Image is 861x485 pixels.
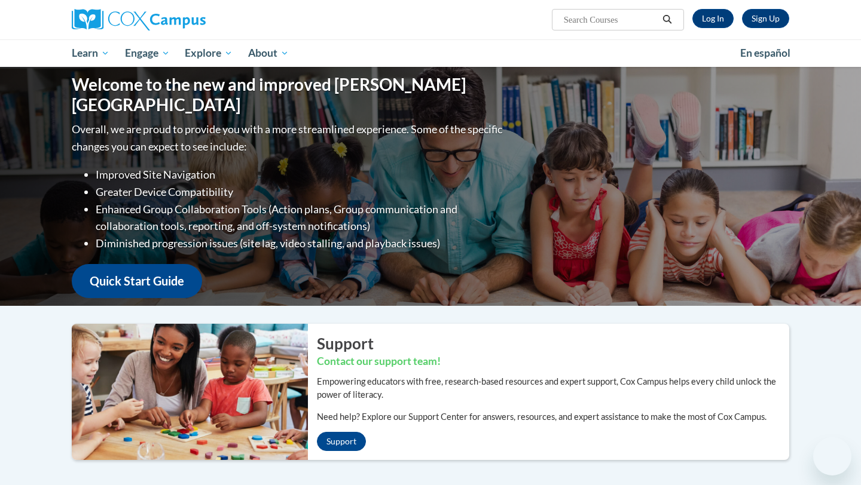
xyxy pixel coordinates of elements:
[317,410,789,423] p: Need help? Explore our Support Center for answers, resources, and expert assistance to make the m...
[125,46,170,60] span: Engage
[96,166,505,183] li: Improved Site Navigation
[177,39,240,67] a: Explore
[317,375,789,401] p: Empowering educators with free, research-based resources and expert support, Cox Campus helps eve...
[317,432,366,451] a: Support
[96,183,505,201] li: Greater Device Compatibility
[185,46,233,60] span: Explore
[740,47,790,59] span: En español
[72,9,206,30] img: Cox Campus
[317,354,789,369] h3: Contact our support team!
[732,41,798,66] a: En español
[248,46,289,60] span: About
[692,9,734,28] a: Log In
[117,39,178,67] a: Engage
[563,13,658,27] input: Search Courses
[63,324,308,460] img: ...
[54,39,807,67] div: Main menu
[96,235,505,252] li: Diminished progression issues (site lag, video stalling, and playback issues)
[658,13,676,27] button: Search
[72,121,505,155] p: Overall, we are proud to provide you with a more streamlined experience. Some of the specific cha...
[240,39,297,67] a: About
[72,75,505,115] h1: Welcome to the new and improved [PERSON_NAME][GEOGRAPHIC_DATA]
[317,333,789,354] h2: Support
[813,437,851,475] iframe: Button to launch messaging window
[742,9,789,28] a: Register
[72,264,202,298] a: Quick Start Guide
[96,201,505,235] li: Enhanced Group Collaboration Tools (Action plans, Group communication and collaboration tools, re...
[64,39,117,67] a: Learn
[72,46,109,60] span: Learn
[72,9,299,30] a: Cox Campus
